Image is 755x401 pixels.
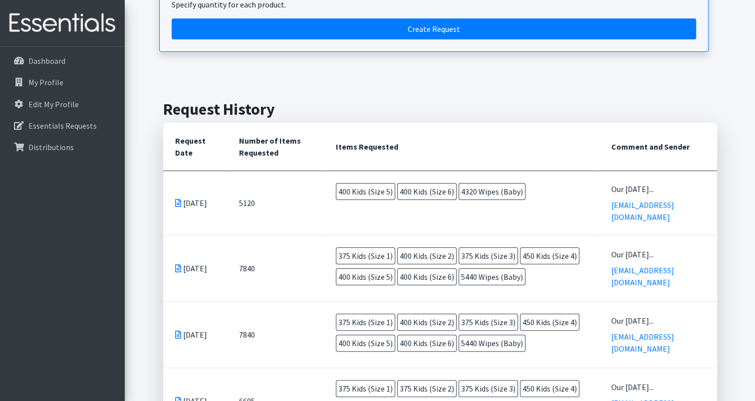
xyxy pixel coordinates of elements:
span: 5440 Wipes (Baby) [459,335,525,352]
span: 375 Kids (Size 1) [336,380,395,397]
span: 5440 Wipes (Baby) [459,268,525,285]
div: Our [DATE]... [611,315,705,327]
span: 400 Kids (Size 6) [397,183,457,200]
span: 4320 Wipes (Baby) [459,183,525,200]
span: 375 Kids (Size 2) [397,380,457,397]
span: 400 Kids (Size 5) [336,268,395,285]
span: 450 Kids (Size 4) [520,380,579,397]
td: 7840 [227,235,323,301]
div: Our [DATE]... [611,183,705,195]
h2: Request History [163,100,717,119]
td: 5120 [227,171,323,235]
a: Essentials Requests [4,116,121,136]
td: [DATE] [163,171,228,235]
th: Number of Items Requested [227,123,323,171]
a: My Profile [4,72,121,92]
span: 375 Kids (Size 3) [459,380,518,397]
p: Essentials Requests [28,121,97,131]
a: [EMAIL_ADDRESS][DOMAIN_NAME] [611,332,674,354]
span: 400 Kids (Size 5) [336,335,395,352]
span: 400 Kids (Size 6) [397,335,457,352]
a: [EMAIL_ADDRESS][DOMAIN_NAME] [611,200,674,222]
span: 375 Kids (Size 1) [336,314,395,331]
span: 400 Kids (Size 2) [397,314,457,331]
a: Dashboard [4,51,121,71]
span: 400 Kids (Size 6) [397,268,457,285]
td: [DATE] [163,301,228,368]
span: 400 Kids (Size 5) [336,183,395,200]
a: Create a request by quantity [172,18,696,39]
span: 450 Kids (Size 4) [520,247,579,264]
a: Edit My Profile [4,94,121,114]
span: 375 Kids (Size 3) [459,314,518,331]
a: [EMAIL_ADDRESS][DOMAIN_NAME] [611,265,674,287]
th: Request Date [163,123,228,171]
span: 375 Kids (Size 3) [459,247,518,264]
p: Edit My Profile [28,99,79,109]
td: [DATE] [163,235,228,301]
th: Items Requested [324,123,599,171]
div: Our [DATE]... [611,381,705,393]
th: Comment and Sender [599,123,717,171]
p: Dashboard [28,56,65,66]
span: 450 Kids (Size 4) [520,314,579,331]
td: 7840 [227,301,323,368]
p: My Profile [28,77,63,87]
p: Distributions [28,142,74,152]
span: 375 Kids (Size 1) [336,247,395,264]
a: Distributions [4,137,121,157]
div: Our [DATE]... [611,248,705,260]
span: 400 Kids (Size 2) [397,247,457,264]
img: HumanEssentials [4,6,121,40]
